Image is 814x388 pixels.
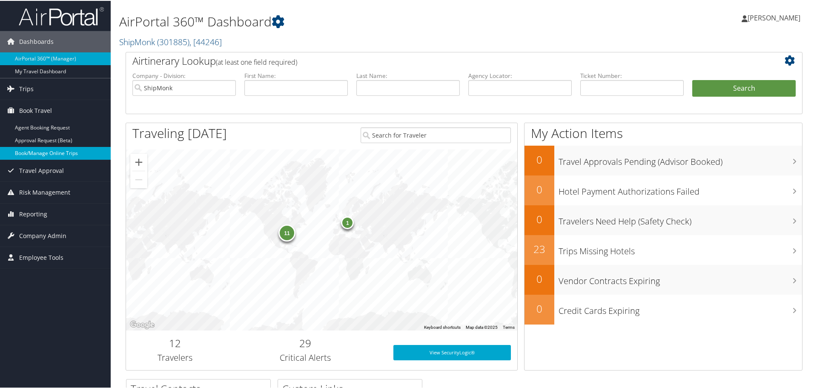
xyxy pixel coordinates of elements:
[19,246,63,267] span: Employee Tools
[19,159,64,181] span: Travel Approval
[466,324,498,329] span: Map data ©2025
[130,170,147,187] button: Zoom out
[128,319,156,330] img: Google
[132,335,218,350] h2: 12
[525,175,802,204] a: 0Hotel Payment Authorizations Failed
[525,181,554,196] h2: 0
[230,335,381,350] h2: 29
[130,153,147,170] button: Zoom in
[692,79,796,96] button: Search
[525,124,802,141] h1: My Action Items
[559,270,802,286] h3: Vendor Contracts Expiring
[525,211,554,226] h2: 0
[525,271,554,285] h2: 0
[525,301,554,315] h2: 0
[525,152,554,166] h2: 0
[559,240,802,256] h3: Trips Missing Hotels
[19,224,66,246] span: Company Admin
[341,216,354,228] div: 1
[559,210,802,227] h3: Travelers Need Help (Safety Check)
[525,204,802,234] a: 0Travelers Need Help (Safety Check)
[580,71,684,79] label: Ticket Number:
[748,12,800,22] span: [PERSON_NAME]
[189,35,222,47] span: , [ 44246 ]
[525,264,802,294] a: 0Vendor Contracts Expiring
[119,35,222,47] a: ShipMonk
[393,344,511,359] a: View SecurityLogic®
[19,78,34,99] span: Trips
[361,126,511,142] input: Search for Traveler
[356,71,460,79] label: Last Name:
[132,124,227,141] h1: Traveling [DATE]
[559,300,802,316] h3: Credit Cards Expiring
[244,71,348,79] label: First Name:
[559,181,802,197] h3: Hotel Payment Authorizations Failed
[525,294,802,324] a: 0Credit Cards Expiring
[278,224,295,241] div: 11
[424,324,461,330] button: Keyboard shortcuts
[132,71,236,79] label: Company - Division:
[128,319,156,330] a: Open this area in Google Maps (opens a new window)
[19,6,104,26] img: airportal-logo.png
[19,30,54,52] span: Dashboards
[559,151,802,167] h3: Travel Approvals Pending (Advisor Booked)
[19,99,52,121] span: Book Travel
[525,234,802,264] a: 23Trips Missing Hotels
[742,4,809,30] a: [PERSON_NAME]
[119,12,579,30] h1: AirPortal 360™ Dashboard
[216,57,297,66] span: (at least one field required)
[132,351,218,363] h3: Travelers
[132,53,739,67] h2: Airtinerary Lookup
[503,324,515,329] a: Terms (opens in new tab)
[157,35,189,47] span: ( 301885 )
[19,181,70,202] span: Risk Management
[525,241,554,256] h2: 23
[468,71,572,79] label: Agency Locator:
[230,351,381,363] h3: Critical Alerts
[19,203,47,224] span: Reporting
[525,145,802,175] a: 0Travel Approvals Pending (Advisor Booked)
